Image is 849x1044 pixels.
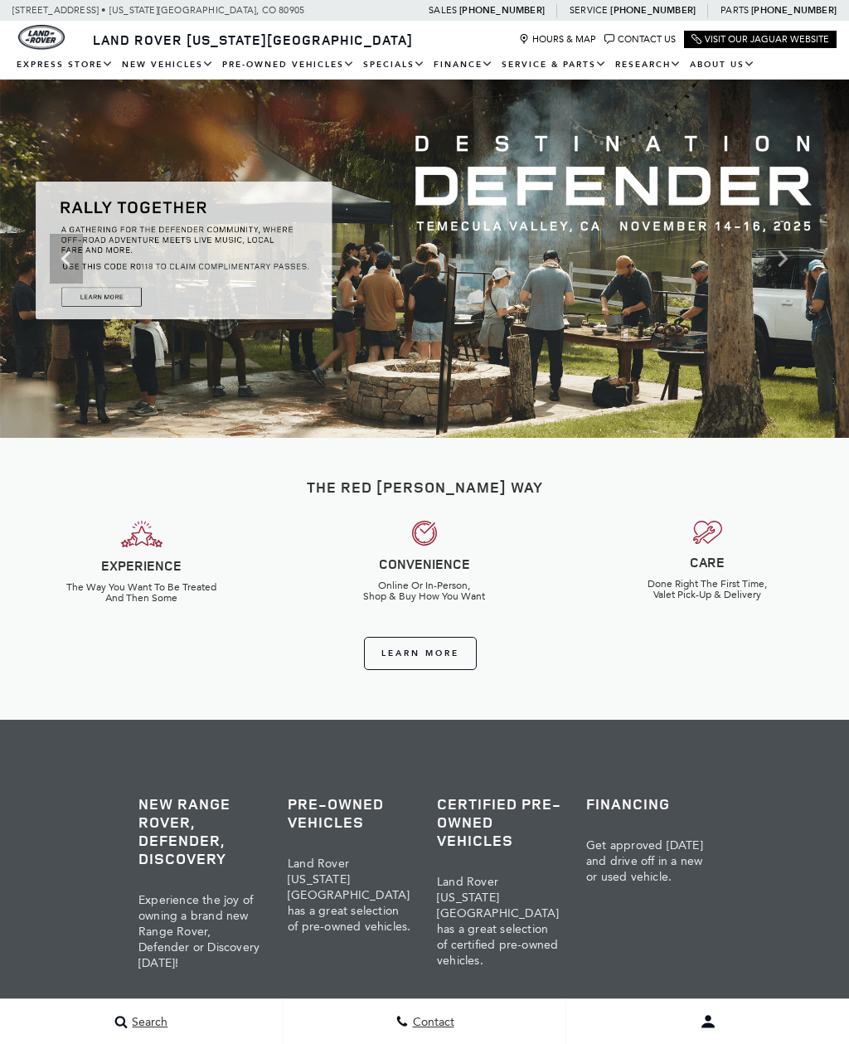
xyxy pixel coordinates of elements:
[497,51,611,80] a: Service & Parts
[93,31,413,49] span: Land Rover [US_STATE][GEOGRAPHIC_DATA]
[586,838,703,884] span: Get approved [DATE] and drive off in a new or used vehicle.
[690,553,725,571] strong: CARE
[364,637,477,670] a: Learn More
[118,51,218,80] a: New Vehicles
[579,579,837,600] h6: Done Right The First Time, Valet Pick-Up & Delivery
[409,1015,454,1029] span: Contact
[459,4,545,17] a: [PHONE_NUMBER]
[437,794,561,849] h3: Certified Pre-Owned Vehicles
[288,794,412,831] h3: Pre-Owned Vehicles
[126,736,275,983] a: New Range Rover, Defender, Discovery Experience the joy of owning a brand new Range Rover, Defend...
[288,857,410,934] span: Land Rover [US_STATE][GEOGRAPHIC_DATA] has a great selection of pre-owned vehicles.
[429,51,497,80] a: Finance
[751,4,837,17] a: [PHONE_NUMBER]
[101,556,182,575] strong: EXPERIENCE
[566,1001,849,1042] button: user-profile-menu
[437,875,559,968] span: Land Rover [US_STATE][GEOGRAPHIC_DATA] has a great selection of certified pre-owned vehicles.
[12,479,837,496] h2: The Red [PERSON_NAME] Way
[574,736,723,983] a: Financing Get approved [DATE] and drive off in a new or used vehicle.
[610,4,696,17] a: [PHONE_NUMBER]
[604,34,676,45] a: Contact Us
[218,51,359,80] a: Pre-Owned Vehicles
[12,5,304,16] a: [STREET_ADDRESS] • [US_STATE][GEOGRAPHIC_DATA], CO 80905
[138,794,263,867] h3: New Range Rover, Defender, Discovery
[586,794,711,813] h3: Financing
[691,34,829,45] a: Visit Our Jaguar Website
[379,555,470,573] strong: CONVENIENCE
[359,51,429,80] a: Specials
[12,51,118,80] a: EXPRESS STORE
[128,1015,167,1029] span: Search
[519,34,596,45] a: Hours & Map
[12,51,837,80] nav: Main Navigation
[611,51,686,80] a: Research
[295,580,553,602] h6: Online Or In-Person, Shop & Buy How You Want
[18,25,65,50] img: Land Rover
[83,31,423,49] a: Land Rover [US_STATE][GEOGRAPHIC_DATA]
[18,25,65,50] a: land-rover
[138,893,260,970] span: Experience the joy of owning a brand new Range Rover, Defender or Discovery [DATE]!
[686,51,759,80] a: About Us
[275,736,424,983] a: Pre-Owned Vehicles Land Rover [US_STATE][GEOGRAPHIC_DATA] has a great selection of pre-owned vehi...
[424,736,574,983] a: Certified Pre-Owned Vehicles Land Rover [US_STATE][GEOGRAPHIC_DATA] has a great selection of cert...
[12,582,270,604] h6: The Way You Want To Be Treated And Then Some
